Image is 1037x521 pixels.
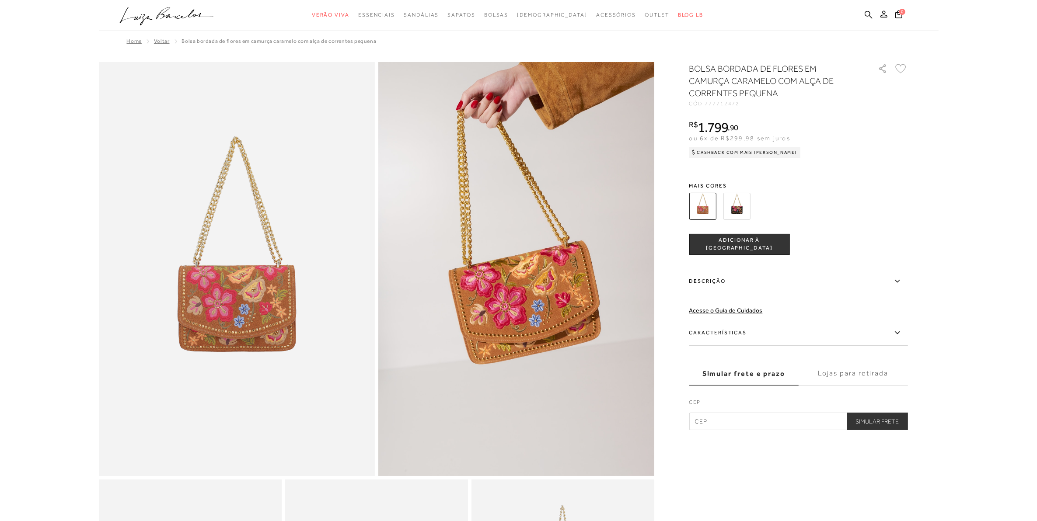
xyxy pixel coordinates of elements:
[404,7,439,23] a: categoryNavScreenReaderText
[689,147,801,158] div: Cashback com Mais [PERSON_NAME]
[378,62,654,476] img: image
[899,9,905,15] span: 0
[689,121,698,129] i: R$
[689,269,908,294] label: Descrição
[728,124,738,132] i: ,
[689,63,853,99] h1: BOLSA BORDADA DE FLORES EM CAMURÇA CARAMELO COM ALÇA DE CORRENTES PEQUENA
[182,38,377,44] span: BOLSA BORDADA DE FLORES EM CAMURÇA CARAMELO COM ALÇA DE CORRENTES PEQUENA
[678,12,703,18] span: BLOG LB
[484,12,509,18] span: Bolsas
[689,183,908,188] span: Mais cores
[689,320,908,346] label: Características
[154,38,170,44] a: Voltar
[127,38,142,44] a: Home
[358,12,395,18] span: Essenciais
[484,7,509,23] a: categoryNavScreenReaderText
[99,62,375,476] img: image
[312,12,349,18] span: Verão Viva
[690,236,789,252] span: ADICIONAR À [GEOGRAPHIC_DATA]
[847,413,908,430] button: Simular Frete
[689,362,799,386] label: Simular frete e prazo
[517,7,587,23] a: noSubCategoriesText
[678,7,703,23] a: BLOG LB
[723,193,751,220] img: BOLSA BORDADA DE FLORES EM CAMURÇA PRETA COM ALÇA DE CORRENTES PEQUENA
[645,12,669,18] span: Outlet
[689,234,790,255] button: ADICIONAR À [GEOGRAPHIC_DATA]
[799,362,908,386] label: Lojas para retirada
[517,12,587,18] span: [DEMOGRAPHIC_DATA]
[645,7,669,23] a: categoryNavScreenReaderText
[447,7,475,23] a: categoryNavScreenReaderText
[689,193,716,220] img: BOLSA BORDADA DE FLORES EM CAMURÇA CARAMELO COM ALÇA DE CORRENTES PEQUENA
[689,101,864,106] div: CÓD:
[312,7,349,23] a: categoryNavScreenReaderText
[730,123,738,132] span: 90
[705,101,740,107] span: 777712472
[689,398,908,410] label: CEP
[596,12,636,18] span: Acessórios
[358,7,395,23] a: categoryNavScreenReaderText
[596,7,636,23] a: categoryNavScreenReaderText
[689,413,908,430] input: CEP
[689,307,763,314] a: Acesse o Guia de Cuidados
[404,12,439,18] span: Sandálias
[447,12,475,18] span: Sapatos
[893,10,905,21] button: 0
[689,135,790,142] span: ou 6x de R$299,98 sem juros
[698,119,728,135] span: 1.799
